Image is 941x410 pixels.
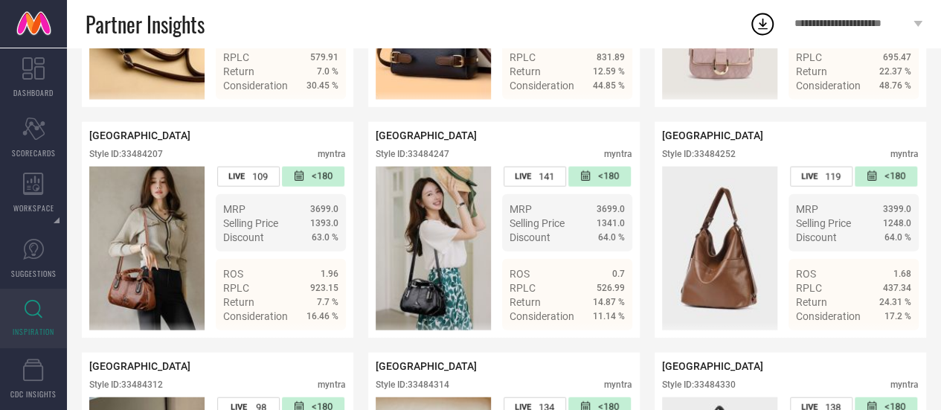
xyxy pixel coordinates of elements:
[890,379,919,390] div: myntra
[223,80,288,92] span: Consideration
[863,106,911,118] a: Details
[796,217,851,229] span: Selling Price
[223,296,254,308] span: Return
[89,129,190,141] span: [GEOGRAPHIC_DATA]
[893,269,911,279] span: 1.68
[223,268,243,280] span: ROS
[310,52,338,63] span: 579.91
[252,171,268,182] span: 109
[89,167,205,330] img: Style preview image
[510,51,536,63] span: RPLC
[510,80,574,92] span: Consideration
[510,217,565,229] span: Selling Price
[89,167,205,330] div: Click to view image
[306,80,338,91] span: 30.45 %
[662,167,777,330] div: Click to view image
[510,282,536,294] span: RPLC
[376,167,491,330] img: Style preview image
[510,231,550,243] span: Discount
[89,149,163,159] div: Style ID: 33484207
[879,80,911,91] span: 48.76 %
[796,203,818,215] span: MRP
[593,311,625,321] span: 11.14 %
[883,204,911,214] span: 3399.0
[510,203,532,215] span: MRP
[310,283,338,293] span: 923.15
[376,129,477,141] span: [GEOGRAPHIC_DATA]
[749,10,776,37] div: Open download list
[662,129,763,141] span: [GEOGRAPHIC_DATA]
[312,232,338,243] span: 63.0 %
[662,360,763,372] span: [GEOGRAPHIC_DATA]
[662,149,736,159] div: Style ID: 33484252
[376,149,449,159] div: Style ID: 33484247
[510,65,541,77] span: Return
[310,218,338,228] span: 1393.0
[13,87,54,98] span: DASHBOARD
[796,65,827,77] span: Return
[10,388,57,400] span: CDC INSIGHTS
[597,204,625,214] span: 3699.0
[223,217,278,229] span: Selling Price
[282,167,344,187] div: Number of days since the style was first listed on the platform
[591,337,625,349] span: Details
[223,310,288,322] span: Consideration
[884,311,911,321] span: 17.2 %
[597,52,625,63] span: 831.89
[884,232,911,243] span: 64.0 %
[593,80,625,91] span: 44.85 %
[13,202,54,214] span: WORKSPACE
[223,282,249,294] span: RPLC
[879,66,911,77] span: 22.37 %
[612,269,625,279] span: 0.7
[223,203,245,215] span: MRP
[86,9,205,39] span: Partner Insights
[863,337,911,349] a: Details
[796,282,822,294] span: RPLC
[855,167,917,187] div: Number of days since the style was first listed on the platform
[13,326,54,337] span: INSPIRATION
[11,268,57,279] span: SUGGESTIONS
[515,172,531,182] span: LIVE
[883,218,911,228] span: 1248.0
[825,171,841,182] span: 119
[306,311,338,321] span: 16.46 %
[662,379,736,390] div: Style ID: 33484330
[310,204,338,214] span: 3699.0
[598,170,619,183] span: <180
[883,52,911,63] span: 695.47
[790,167,852,187] div: Number of days the style has been live on the platform
[510,268,530,280] span: ROS
[662,167,777,330] img: Style preview image
[223,231,264,243] span: Discount
[796,268,816,280] span: ROS
[312,170,333,183] span: <180
[376,167,491,330] div: Click to view image
[593,66,625,77] span: 12.59 %
[510,296,541,308] span: Return
[305,106,338,118] span: Details
[884,170,905,183] span: <180
[228,172,245,182] span: LIVE
[577,106,625,118] a: Details
[879,297,911,307] span: 24.31 %
[318,149,346,159] div: myntra
[878,106,911,118] span: Details
[604,379,632,390] div: myntra
[591,106,625,118] span: Details
[317,66,338,77] span: 7.0 %
[597,283,625,293] span: 526.99
[597,218,625,228] span: 1341.0
[568,167,631,187] div: Number of days since the style was first listed on the platform
[223,51,249,63] span: RPLC
[223,65,254,77] span: Return
[598,232,625,243] span: 64.0 %
[321,269,338,279] span: 1.96
[318,379,346,390] div: myntra
[796,80,861,92] span: Consideration
[796,231,837,243] span: Discount
[510,310,574,322] span: Consideration
[317,297,338,307] span: 7.7 %
[796,310,861,322] span: Consideration
[376,379,449,390] div: Style ID: 33484314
